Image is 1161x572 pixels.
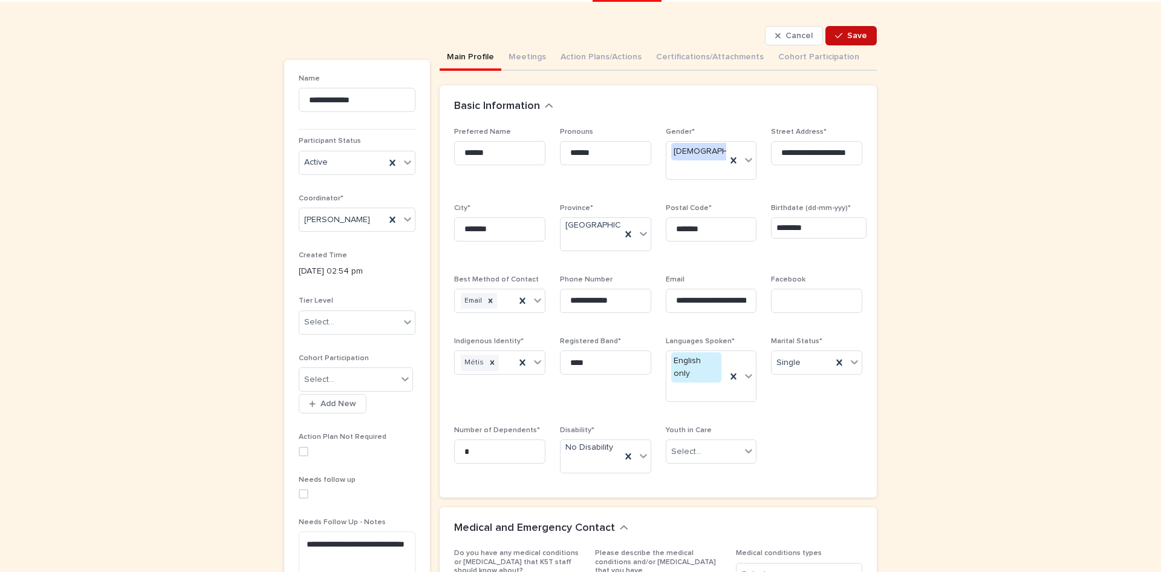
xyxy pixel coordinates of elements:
[560,427,594,434] span: Disability*
[825,26,877,45] button: Save
[299,394,366,413] button: Add New
[299,252,347,259] span: Created Time
[771,128,827,136] span: Street Address*
[565,219,649,232] span: [GEOGRAPHIC_DATA]
[671,352,722,383] div: English only
[454,427,540,434] span: Number of Dependents*
[666,128,695,136] span: Gender*
[299,195,343,202] span: Coordinator*
[299,433,386,441] span: Action Plan Not Required
[771,205,851,212] span: Birthdate (dd-mm-yyy)*
[299,355,369,362] span: Cohort Participation
[736,550,822,557] span: Medical conditions types
[765,26,823,45] button: Cancel
[454,338,524,345] span: Indigenous Identity*
[299,137,361,145] span: Participant Status
[501,45,553,71] button: Meetings
[666,427,712,434] span: Youth in Care
[771,276,805,283] span: Facebook
[847,31,867,40] span: Save
[666,276,685,283] span: Email
[565,441,613,454] span: No Disability
[560,205,593,212] span: Province*
[649,45,771,71] button: Certifications/Attachments
[461,293,484,309] div: Email
[454,100,540,113] h2: Basic Information
[461,355,486,371] div: Métis
[776,357,801,369] span: Single
[454,128,511,136] span: Preferred Name
[771,45,867,71] button: Cohort Participation
[320,399,356,408] span: Add New
[304,214,370,226] span: [PERSON_NAME]
[454,205,470,212] span: City*
[299,265,415,278] p: [DATE] 02:54 pm
[560,338,621,345] span: Registered Band*
[560,128,593,136] span: Pronouns
[304,373,334,386] div: Select...
[785,31,813,40] span: Cancel
[553,45,649,71] button: Action Plans/Actions
[560,276,613,283] span: Phone Number
[454,100,553,113] button: Basic Information
[454,522,628,535] button: Medical and Emergency Contact
[304,156,328,169] span: Active
[671,143,766,160] div: [DEMOGRAPHIC_DATA]
[671,445,701,458] div: Select...
[454,276,539,283] span: Best Method of Contact
[440,45,501,71] button: Main Profile
[304,316,334,329] div: Select...
[666,205,712,212] span: Postal Code*
[299,75,320,82] span: Name
[299,476,356,484] span: Needs follow up
[299,297,333,304] span: Tier Level
[771,338,822,345] span: Marital Status*
[666,338,735,345] span: Languages Spoken*
[299,519,386,526] span: Needs Follow Up - Notes
[454,522,615,535] h2: Medical and Emergency Contact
